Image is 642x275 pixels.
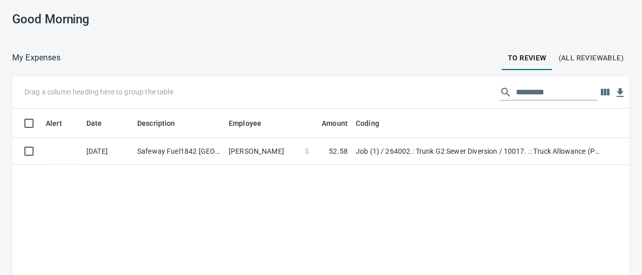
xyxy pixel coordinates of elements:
[613,85,628,100] button: Download Table
[12,12,202,26] h3: Good Morning
[309,117,348,129] span: Amount
[229,117,274,129] span: Employee
[12,52,60,64] p: My Expenses
[137,117,175,129] span: Description
[329,146,348,156] span: 52.58
[137,117,189,129] span: Description
[305,146,309,156] span: $
[46,117,62,129] span: Alert
[559,52,624,64] span: (All Reviewable)
[82,138,133,165] td: [DATE]
[356,117,392,129] span: Coding
[225,138,301,165] td: [PERSON_NAME]
[133,138,225,165] td: Safeway Fuel1842 [GEOGRAPHIC_DATA] [GEOGRAPHIC_DATA]
[86,117,102,129] span: Date
[597,85,613,100] button: Choose columns to display
[229,117,261,129] span: Employee
[322,117,348,129] span: Amount
[356,117,379,129] span: Coding
[352,138,606,165] td: Job (1) / 264002.: Trunk G2 Sewer Diversion / 10017. .: Truck Allowance (PM) / 5: Other
[24,87,173,97] p: Drag a column heading here to group the table
[508,52,546,64] span: To Review
[86,117,115,129] span: Date
[46,117,75,129] span: Alert
[12,52,60,64] nav: breadcrumb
